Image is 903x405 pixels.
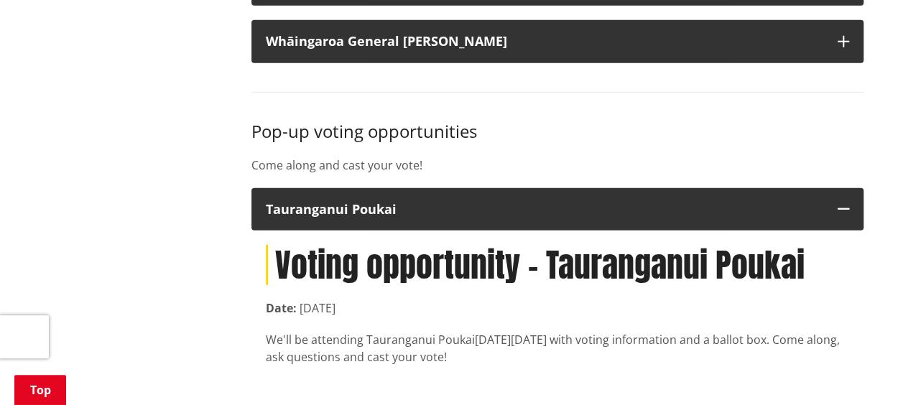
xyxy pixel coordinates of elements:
[266,32,507,50] strong: Whāingaroa General [PERSON_NAME]
[266,245,849,284] h1: Voting opportunity - Tauranganui Poukai
[251,20,863,63] button: Whāingaroa General [PERSON_NAME]
[251,188,863,231] button: Tauranganui Poukai
[837,345,889,396] iframe: Messenger Launcher
[266,300,297,316] strong: Date:
[14,375,66,405] a: Top
[266,331,849,366] div: We'll be attending Tauranganui Poukai
[266,332,840,365] span: [DATE][DATE] with voting information and a ballot box. Come along, ask questions and cast your vote!
[266,202,823,217] div: Tauranganui Poukai
[251,121,863,142] h3: Pop-up voting opportunities
[251,157,863,174] p: Come along and cast your vote!
[300,300,335,316] time: [DATE]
